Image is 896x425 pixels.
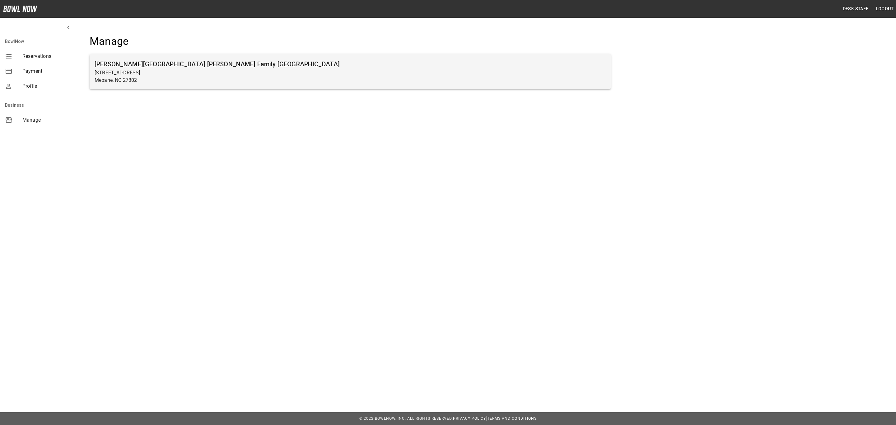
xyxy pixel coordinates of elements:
[22,53,70,60] span: Reservations
[874,3,896,15] button: Logout
[3,6,37,12] img: logo
[22,68,70,75] span: Payment
[95,69,606,77] p: [STREET_ADDRESS]
[453,416,486,421] a: Privacy Policy
[22,116,70,124] span: Manage
[95,77,606,84] p: Mebane, NC 27302
[90,35,611,48] h4: Manage
[840,3,871,15] button: Desk Staff
[95,59,606,69] h6: [PERSON_NAME][GEOGRAPHIC_DATA] [PERSON_NAME] Family [GEOGRAPHIC_DATA]
[487,416,537,421] a: Terms and Conditions
[359,416,453,421] span: © 2022 BowlNow, Inc. All Rights Reserved.
[22,82,70,90] span: Profile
